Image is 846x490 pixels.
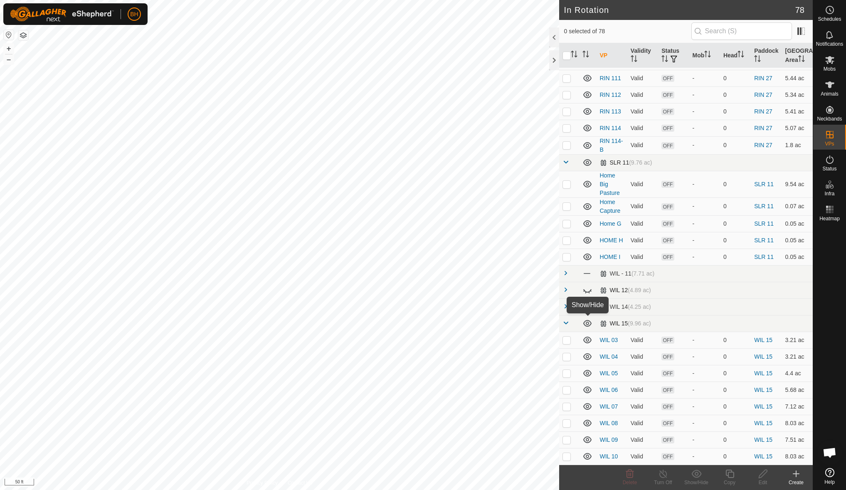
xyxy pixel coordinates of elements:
a: RIN 112 [600,91,621,98]
button: Map Layers [18,30,28,40]
td: Valid [627,232,658,249]
span: OFF [661,353,674,360]
div: - [693,236,717,245]
div: Copy [713,479,746,486]
td: Valid [627,348,658,365]
td: Valid [627,171,658,197]
span: (9.76 ac) [629,159,652,166]
span: OFF [661,75,674,82]
a: Home G [600,220,622,227]
p-sorticon: Activate to sort [798,57,805,63]
p-sorticon: Activate to sort [704,52,711,59]
div: Show/Hide [680,479,713,486]
p-sorticon: Activate to sort [754,57,761,63]
p-sorticon: Activate to sort [661,57,668,63]
a: WIL 07 [600,403,618,410]
span: OFF [661,220,674,227]
td: Valid [627,86,658,103]
a: HOME H [600,237,623,244]
td: Valid [627,70,658,86]
td: 9.54 ac [782,171,813,197]
span: OFF [661,142,674,149]
span: Neckbands [817,116,842,121]
h2: In Rotation [564,5,795,15]
td: 5.41 ac [782,103,813,120]
td: 0 [720,382,751,398]
td: 0 [720,120,751,136]
a: HOME I [600,254,621,260]
div: WIL 14 [600,303,651,310]
span: Notifications [816,42,843,47]
span: BH [130,10,138,19]
div: - [693,436,717,444]
a: SLR 11 [754,220,774,227]
div: - [693,74,717,83]
span: (9.96 ac) [628,320,651,327]
div: - [693,369,717,378]
td: 0 [720,103,751,120]
td: 0 [720,215,751,232]
div: - [693,107,717,116]
div: WIL 15 [600,320,651,327]
div: - [693,180,717,189]
td: 0 [720,332,751,348]
a: SLR 11 [754,181,774,187]
a: WIL 15 [754,403,772,410]
div: SLR 11 [600,159,652,166]
td: 0 [720,398,751,415]
a: RIN 114-B [600,138,623,153]
button: + [4,44,14,54]
a: WIL 15 [754,453,772,460]
span: Help [824,480,835,485]
a: RIN 27 [754,75,772,81]
span: Animals [821,91,839,96]
td: 0 [720,448,751,465]
span: OFF [661,337,674,344]
a: Home Big Pasture [600,172,620,196]
td: Valid [627,215,658,232]
td: Valid [627,103,658,120]
a: WIL 15 [754,337,772,343]
td: 4.4 ac [782,365,813,382]
span: OFF [661,181,674,188]
td: 0 [720,348,751,365]
th: Status [658,43,689,68]
td: 0 [720,171,751,197]
td: Valid [627,431,658,448]
th: Head [720,43,751,68]
span: Infra [824,191,834,196]
td: 0 [720,365,751,382]
th: Mob [689,43,720,68]
div: - [693,452,717,461]
span: OFF [661,370,674,377]
span: Mobs [824,66,836,71]
img: Gallagher Logo [10,7,114,22]
td: Valid [627,398,658,415]
span: OFF [661,108,674,115]
div: WIL 12 [600,287,651,294]
td: Valid [627,382,658,398]
input: Search (S) [691,22,792,40]
span: OFF [661,453,674,460]
span: OFF [661,403,674,410]
td: Valid [627,136,658,154]
td: 3.21 ac [782,348,813,365]
div: Open chat [817,440,842,465]
span: 0 selected of 78 [564,27,691,36]
a: RIN 113 [600,108,621,115]
td: Valid [627,249,658,265]
span: OFF [661,203,674,210]
a: RIN 27 [754,142,772,148]
td: 5.07 ac [782,120,813,136]
a: WIL 03 [600,337,618,343]
td: 8.03 ac [782,448,813,465]
td: Valid [627,197,658,215]
a: RIN 27 [754,108,772,115]
td: Valid [627,120,658,136]
div: WIL - 11 [600,270,655,277]
span: Schedules [818,17,841,22]
td: 0 [720,249,751,265]
a: Contact Us [288,479,312,487]
td: 1.8 ac [782,136,813,154]
div: - [693,253,717,261]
